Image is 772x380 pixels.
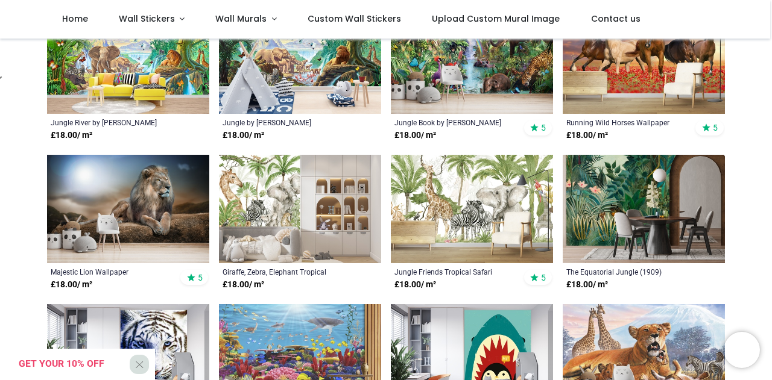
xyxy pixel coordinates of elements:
[119,13,175,25] span: Wall Stickers
[47,155,209,263] img: Majestic Lion Wall Mural Wallpaper
[51,117,174,127] a: Jungle River by [PERSON_NAME]
[219,5,381,114] img: Jungle Wall Mural by Steve Crisp
[223,129,264,142] strong: £ 18.00 / m²
[223,267,346,276] a: Giraffe, Zebra, Elephant Tropical Safari
[713,122,718,133] span: 5
[566,117,690,127] a: Running Wild Horses Wallpaper
[391,5,553,114] img: Jungle Book Wall Mural by David Penfound
[47,5,209,114] img: Jungle River Wall Mural by Steve Crisp
[51,267,174,276] a: Majestic Lion Wallpaper
[566,279,608,291] strong: £ 18.00 / m²
[432,13,560,25] span: Upload Custom Mural Image
[541,272,546,283] span: 5
[308,13,401,25] span: Custom Wall Stickers
[591,13,641,25] span: Contact us
[219,155,381,263] img: Giraffe, Zebra, Elephant Tropical Safari Wall Mural
[394,129,436,142] strong: £ 18.00 / m²
[563,155,725,263] img: The Equatorial Jungle (1909) Wall Mural Henri Rousseau
[223,279,264,291] strong: £ 18.00 / m²
[724,332,760,368] iframe: Brevo live chat
[62,13,88,25] span: Home
[51,129,92,142] strong: £ 18.00 / m²
[215,13,267,25] span: Wall Murals
[541,122,546,133] span: 5
[198,272,203,283] span: 5
[566,267,690,276] a: The Equatorial Jungle (1909) [PERSON_NAME]
[394,267,518,276] a: Jungle Friends Tropical Safari
[51,279,92,291] strong: £ 18.00 / m²
[566,129,608,142] strong: £ 18.00 / m²
[563,5,725,114] img: Running Wild Horses Wall Mural Wallpaper
[394,279,436,291] strong: £ 18.00 / m²
[391,155,553,263] img: Jungle Friends Tropical Safari Wall Mural
[394,117,518,127] a: Jungle Book by [PERSON_NAME]
[223,117,346,127] a: Jungle by [PERSON_NAME]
